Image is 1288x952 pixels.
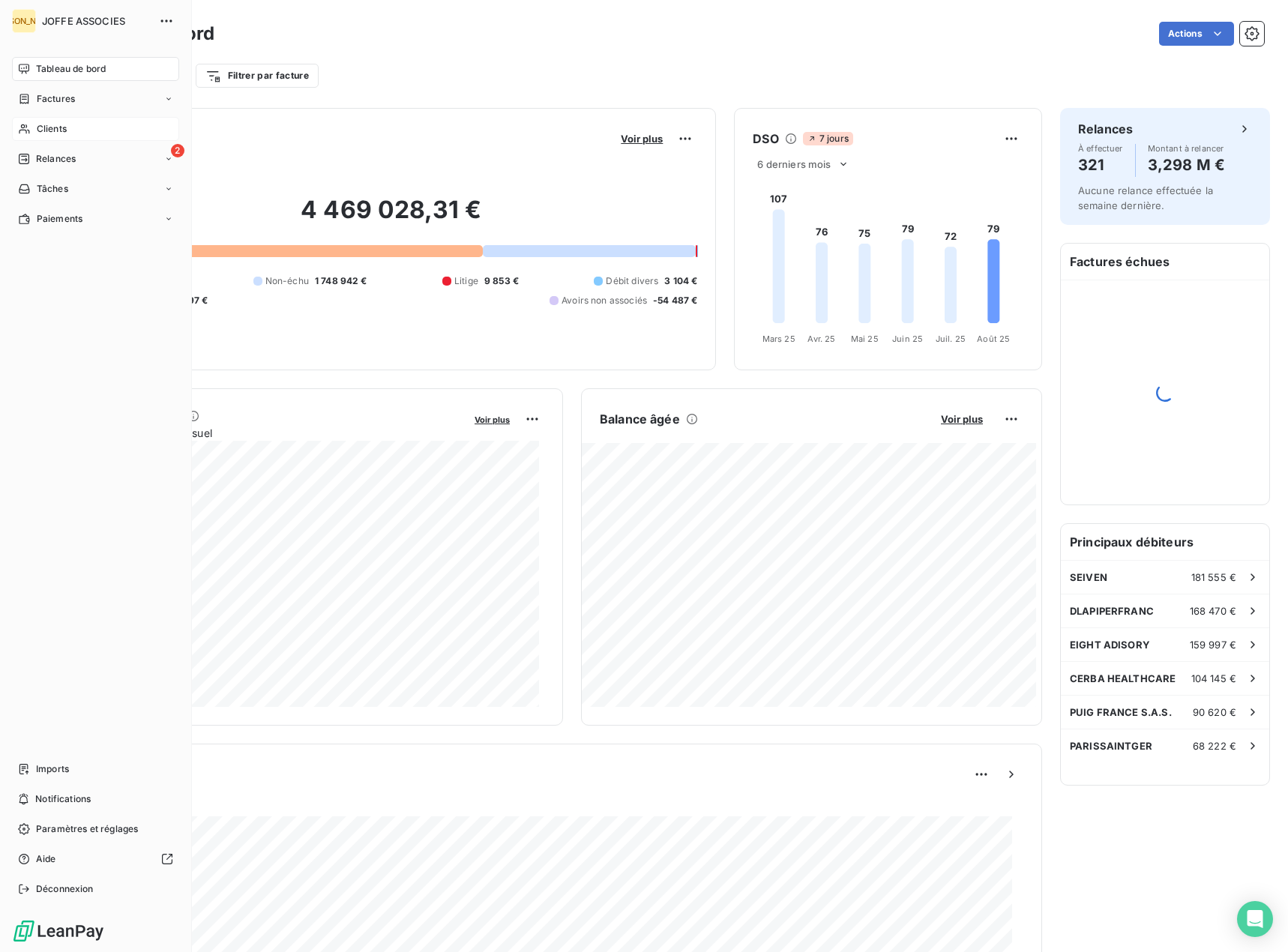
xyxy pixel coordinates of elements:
[1191,672,1236,684] span: 104 145 €
[12,207,179,231] a: Paiements
[1070,706,1172,718] span: PUIG FRANCE S.A.S.
[808,334,836,344] tspan: Avr. 25
[37,182,68,196] span: Tâches
[1078,120,1133,138] h6: Relances
[1070,672,1176,684] span: CERBA HEALTHCARE
[265,274,309,288] span: Non-échu
[37,122,67,136] span: Clients
[664,274,697,288] span: 3 104 €
[36,882,94,896] span: Déconnexion
[1193,740,1236,752] span: 68 222 €
[1070,740,1152,752] span: PARISSAINTGER
[1061,524,1269,560] h6: Principaux débiteurs
[1078,153,1123,177] h4: 321
[470,412,514,426] button: Voir plus
[1191,571,1236,583] span: 181 555 €
[1190,639,1236,651] span: 159 997 €
[12,9,36,33] div: [PERSON_NAME]
[315,274,367,288] span: 1 748 942 €
[1148,153,1225,177] h4: 3,298 M €
[196,64,319,88] button: Filtrer par facture
[1148,144,1225,153] span: Montant à relancer
[851,334,879,344] tspan: Mai 25
[37,92,75,106] span: Factures
[762,334,795,344] tspan: Mars 25
[171,144,184,157] span: 2
[757,158,831,170] span: 6 derniers mois
[484,274,519,288] span: 9 853 €
[85,195,697,240] h2: 4 469 028,31 €
[936,334,966,344] tspan: Juil. 25
[1070,571,1107,583] span: SEIVEN
[606,274,658,288] span: Débit divers
[37,212,82,226] span: Paiements
[12,87,179,111] a: Factures
[12,117,179,141] a: Clients
[12,919,105,943] img: Logo LeanPay
[753,130,778,148] h6: DSO
[454,274,478,288] span: Litige
[936,412,987,426] button: Voir plus
[941,413,983,425] span: Voir plus
[36,852,56,866] span: Aide
[12,177,179,201] a: Tâches
[621,133,663,145] span: Voir plus
[12,817,179,841] a: Paramètres et réglages
[1237,901,1273,937] div: Open Intercom Messenger
[12,847,179,871] a: Aide
[85,425,464,441] span: Chiffre d'affaires mensuel
[1159,22,1234,46] button: Actions
[1190,605,1236,617] span: 168 470 €
[1070,605,1154,617] span: DLAPIPERFRANC
[616,132,667,145] button: Voir plus
[1078,144,1123,153] span: À effectuer
[36,62,106,76] span: Tableau de bord
[1193,706,1236,718] span: 90 620 €
[600,410,680,428] h6: Balance âgée
[36,822,138,836] span: Paramètres et réglages
[892,334,923,344] tspan: Juin 25
[12,757,179,781] a: Imports
[1078,184,1213,211] span: Aucune relance effectuée la semaine dernière.
[475,415,510,425] span: Voir plus
[12,57,179,81] a: Tableau de bord
[978,334,1011,344] tspan: Août 25
[1070,639,1150,651] span: EIGHT ADISORY
[562,294,647,307] span: Avoirs non associés
[36,152,76,166] span: Relances
[42,15,150,27] span: JOFFE ASSOCIES
[803,132,853,145] span: 7 jours
[35,792,91,806] span: Notifications
[1061,244,1269,280] h6: Factures échues
[36,762,69,776] span: Imports
[653,294,697,307] span: -54 487 €
[12,147,179,171] a: 2Relances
